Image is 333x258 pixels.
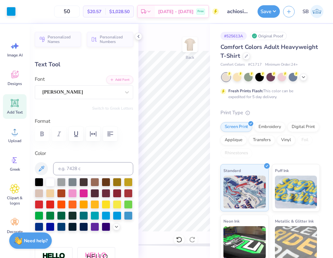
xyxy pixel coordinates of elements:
span: Metallic & Glitter Ink [275,218,314,225]
img: Puff Ink [275,176,317,208]
span: Comfort Colors Adult Heavyweight T-Shirt [220,43,318,60]
span: Upload [8,138,21,143]
div: Foil [297,135,313,145]
div: Rhinestones [220,148,252,158]
span: Image AI [7,53,23,58]
span: Free [198,9,204,14]
span: Puff Ink [275,167,289,174]
strong: Need help? [24,238,48,244]
button: Switch to Greek Letters [92,106,133,111]
img: Standard [223,176,266,208]
button: Personalized Numbers [87,32,133,47]
div: Print Type [220,109,320,117]
span: $1,028.50 [109,8,130,15]
span: # C1717 [248,62,262,68]
label: Font [35,75,45,83]
button: Add Font [106,75,133,84]
div: Original Proof [250,32,287,40]
span: SB [302,8,309,15]
img: Back [183,38,197,51]
input: – – [54,6,80,17]
div: Transfers [249,135,275,145]
span: Comfort Colors [220,62,245,68]
button: Save [258,5,280,18]
span: Neon Ink [223,218,239,225]
div: This color can be expedited for 5 day delivery. [228,88,309,100]
span: Greek [10,167,20,172]
input: e.g. 7428 c [53,162,133,175]
div: Text Tool [35,60,133,69]
span: Clipart & logos [4,195,26,206]
span: Decorate [7,229,23,234]
a: SB [300,5,326,18]
span: Add Text [7,110,23,115]
div: Applique [220,135,247,145]
div: Digital Print [287,122,319,132]
div: Embroidery [254,122,285,132]
button: Personalized Names [35,32,81,47]
span: Personalized Numbers [100,35,129,44]
label: Format [35,118,133,125]
input: Untitled Design [222,5,254,18]
div: Screen Print [220,122,252,132]
div: # 525613A [220,32,247,40]
span: [DATE] - [DATE] [158,8,194,15]
span: $20.57 [87,8,101,15]
div: Vinyl [277,135,295,145]
label: Color [35,150,133,157]
span: Designs [8,81,22,86]
div: Back [186,54,194,60]
span: Personalized Names [48,35,77,44]
span: Minimum Order: 24 + [265,62,298,68]
span: Standard [223,167,241,174]
img: Signe Boan [310,5,323,18]
strong: Fresh Prints Flash: [228,88,263,94]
